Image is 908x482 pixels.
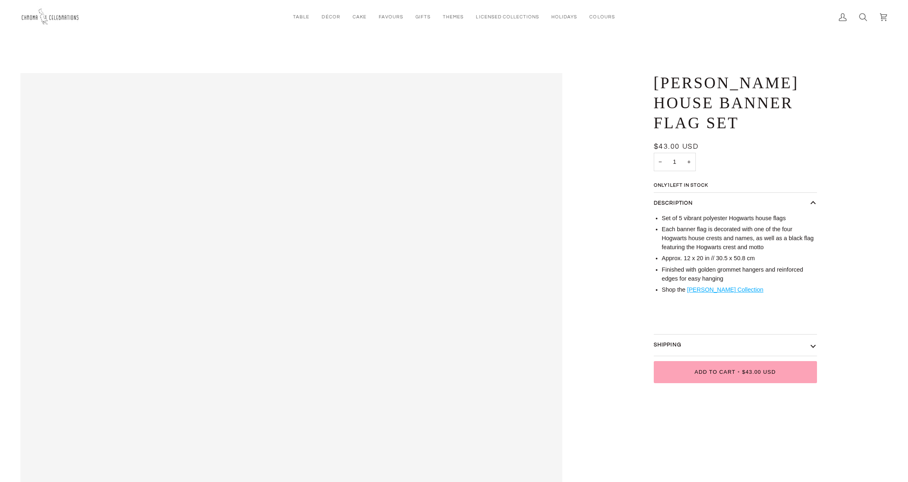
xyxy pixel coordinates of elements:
span: Décor [322,13,340,20]
button: Add to Cart [654,361,817,383]
li: Set of 5 vibrant polyester Hogwarts house flags [662,214,817,223]
span: Favours [379,13,403,20]
span: • [735,369,742,375]
li: Each banner flag is decorated with one of the four Hogwarts house crests and names, as well as a ... [662,225,817,252]
a: [PERSON_NAME] Collection [687,286,764,293]
span: Holidays [551,13,577,20]
span: Themes [443,13,464,20]
span: Add to Cart [695,369,735,375]
span: 1 [667,183,670,187]
span: Table [293,13,309,20]
span: Colours [589,13,615,20]
input: Quantity [654,153,696,171]
button: Increase quantity [682,153,695,171]
button: Shipping [654,335,817,356]
span: Licensed Collections [476,13,539,20]
button: Decrease quantity [654,153,667,171]
h1: [PERSON_NAME] House Banner Flag Set [654,73,811,133]
span: Gifts [415,13,431,20]
span: Cake [353,13,366,20]
span: $43.00 USD [742,369,776,375]
li: Finished with golden grommet hangers and reinforced edges for easy hanging [662,266,817,283]
span: $43.00 USD [654,143,699,150]
li: Approx. 12 x 20 in // 30.5 x 50.8 cm [662,254,817,263]
span: Only left in stock [654,183,712,188]
img: Chroma Celebrations [20,6,82,28]
li: Shop the [662,286,817,295]
button: Description [654,193,817,214]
